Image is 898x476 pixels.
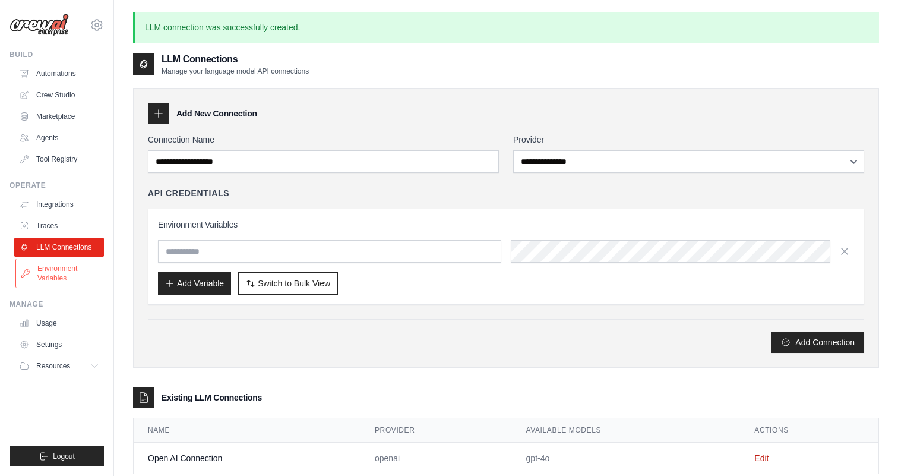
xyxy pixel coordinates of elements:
[134,443,361,474] td: Open AI Connection
[14,335,104,354] a: Settings
[14,86,104,105] a: Crew Studio
[14,64,104,83] a: Automations
[162,52,309,67] h2: LLM Connections
[361,443,512,474] td: openai
[14,107,104,126] a: Marketplace
[162,67,309,76] p: Manage your language model API connections
[134,418,361,443] th: Name
[14,238,104,257] a: LLM Connections
[176,108,257,119] h3: Add New Connection
[162,392,262,404] h3: Existing LLM Connections
[10,50,104,59] div: Build
[158,272,231,295] button: Add Variable
[512,443,741,474] td: gpt-4o
[148,187,229,199] h4: API Credentials
[14,314,104,333] a: Usage
[36,361,70,371] span: Resources
[10,14,69,36] img: Logo
[258,278,330,289] span: Switch to Bulk View
[14,150,104,169] a: Tool Registry
[14,357,104,376] button: Resources
[14,216,104,235] a: Traces
[238,272,338,295] button: Switch to Bulk View
[53,452,75,461] span: Logout
[740,418,878,443] th: Actions
[14,195,104,214] a: Integrations
[771,332,864,353] button: Add Connection
[158,219,854,231] h3: Environment Variables
[14,128,104,147] a: Agents
[10,300,104,309] div: Manage
[133,12,879,43] p: LLM connection was successfully created.
[10,446,104,466] button: Logout
[10,181,104,190] div: Operate
[512,418,741,443] th: Available Models
[15,259,105,288] a: Environment Variables
[361,418,512,443] th: Provider
[754,453,769,463] a: Edit
[513,134,864,146] label: Provider
[148,134,499,146] label: Connection Name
